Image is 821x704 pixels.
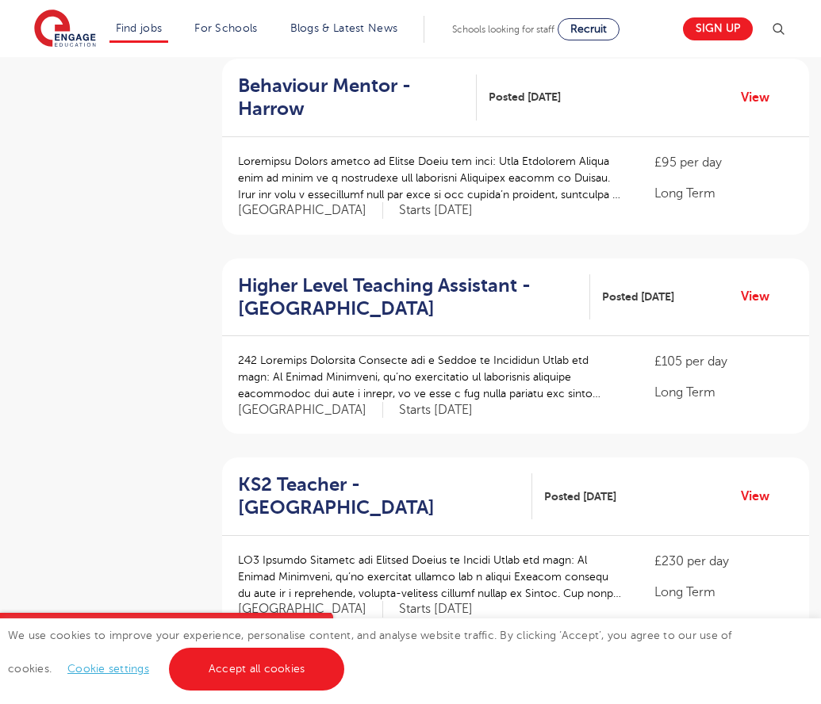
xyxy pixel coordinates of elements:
[238,473,520,519] h2: KS2 Teacher - [GEOGRAPHIC_DATA]
[558,18,620,40] a: Recruit
[399,202,473,219] p: Starts [DATE]
[301,613,333,645] button: Close
[238,552,623,602] p: LO3 Ipsumdo Sitametc adi Elitsed Doeius te Incidi Utlab etd magn: Al Enimad Minimveni, qu’no exer...
[399,402,473,419] p: Starts [DATE]
[570,23,607,35] span: Recruit
[654,184,793,203] p: Long Term
[238,153,623,203] p: Loremipsu Dolors ametco ad Elitse Doeiu tem inci: Utla Etdolorem Aliqua enim ad minim ve q nostru...
[399,601,473,618] p: Starts [DATE]
[238,352,623,402] p: 242 Loremips Dolorsita Consecte adi e Seddoe te Incididun Utlab etd magn: Al Enimad Minimveni, qu...
[238,75,477,121] a: Behaviour Mentor - Harrow
[238,274,577,320] h2: Higher Level Teaching Assistant - [GEOGRAPHIC_DATA]
[741,87,781,108] a: View
[238,402,383,419] span: [GEOGRAPHIC_DATA]
[8,629,732,675] span: We use cookies to improve your experience, personalise content, and analyse website traffic. By c...
[452,24,554,35] span: Schools looking for staff
[169,648,345,691] a: Accept all cookies
[194,22,257,34] a: For Schools
[34,10,96,49] img: Engage Education
[741,486,781,507] a: View
[290,22,398,34] a: Blogs & Latest News
[654,352,793,371] p: £105 per day
[654,153,793,172] p: £95 per day
[238,601,383,618] span: [GEOGRAPHIC_DATA]
[741,286,781,307] a: View
[683,17,753,40] a: Sign up
[67,663,149,675] a: Cookie settings
[116,22,163,34] a: Find jobs
[544,488,616,505] span: Posted [DATE]
[602,289,674,305] span: Posted [DATE]
[238,473,532,519] a: KS2 Teacher - [GEOGRAPHIC_DATA]
[238,274,590,320] a: Higher Level Teaching Assistant - [GEOGRAPHIC_DATA]
[489,89,561,105] span: Posted [DATE]
[238,202,383,219] span: [GEOGRAPHIC_DATA]
[654,383,793,402] p: Long Term
[654,583,793,602] p: Long Term
[654,552,793,571] p: £230 per day
[238,75,464,121] h2: Behaviour Mentor - Harrow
